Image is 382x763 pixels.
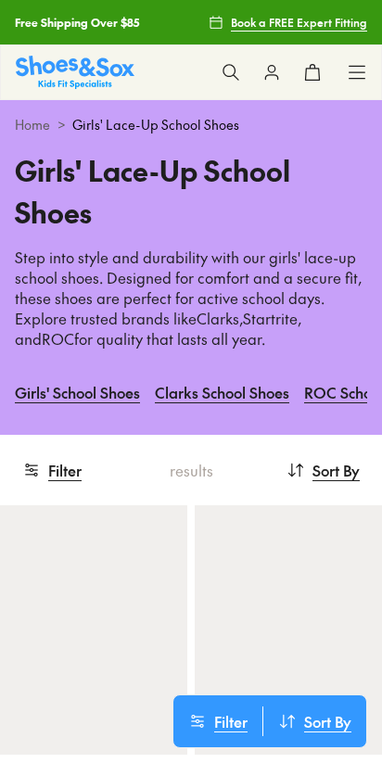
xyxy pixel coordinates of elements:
p: Step into style and durability with our girls' lace-up school shoes. Designed for comfort and a s... [15,248,367,350]
button: Filter [22,450,82,490]
img: SNS_Logo_Responsive.svg [16,56,134,88]
a: Startrite [243,308,298,328]
a: Home [15,115,50,134]
a: ROC [42,328,74,349]
a: Book a FREE Expert Fitting [209,6,367,39]
a: Clarks [197,308,239,328]
span: Sort By [312,459,360,481]
a: Shoes & Sox [16,56,134,88]
button: Filter [173,706,262,736]
div: > [15,115,367,134]
span: Book a FREE Expert Fitting [231,14,367,31]
a: Girls' School Shoes [15,372,140,413]
span: Sort By [304,710,351,732]
a: Clarks School Shoes [155,372,289,413]
h1: Girls' Lace-Up School Shoes [15,149,367,233]
button: Sort By [286,450,360,490]
span: Girls' Lace-Up School Shoes [72,115,239,134]
button: Sort By [263,706,366,736]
